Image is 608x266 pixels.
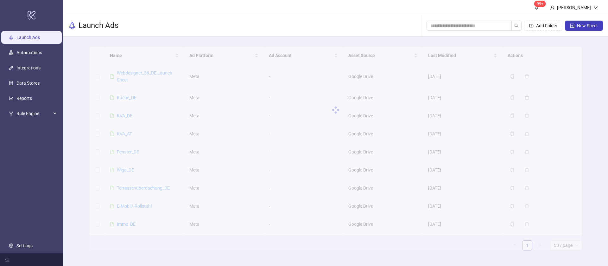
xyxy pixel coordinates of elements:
span: search [514,23,519,28]
span: folder-add [529,23,534,28]
span: bell [534,5,539,10]
a: Integrations [16,65,41,70]
sup: 681 [534,1,546,7]
a: Data Stores [16,81,40,86]
a: Reports [16,96,32,101]
button: New Sheet [565,21,603,31]
span: plus-square [570,23,574,28]
a: Launch Ads [16,35,40,40]
span: Rule Engine [16,107,51,120]
span: New Sheet [577,23,598,28]
a: Automations [16,50,42,55]
span: fork [9,111,13,116]
a: Settings [16,243,33,248]
span: rocket [68,22,76,29]
button: Add Folder [524,21,562,31]
span: Add Folder [536,23,557,28]
span: user [550,5,554,10]
span: menu-fold [5,257,9,262]
span: down [593,5,598,10]
div: [PERSON_NAME] [554,4,593,11]
h3: Launch Ads [79,21,118,31]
